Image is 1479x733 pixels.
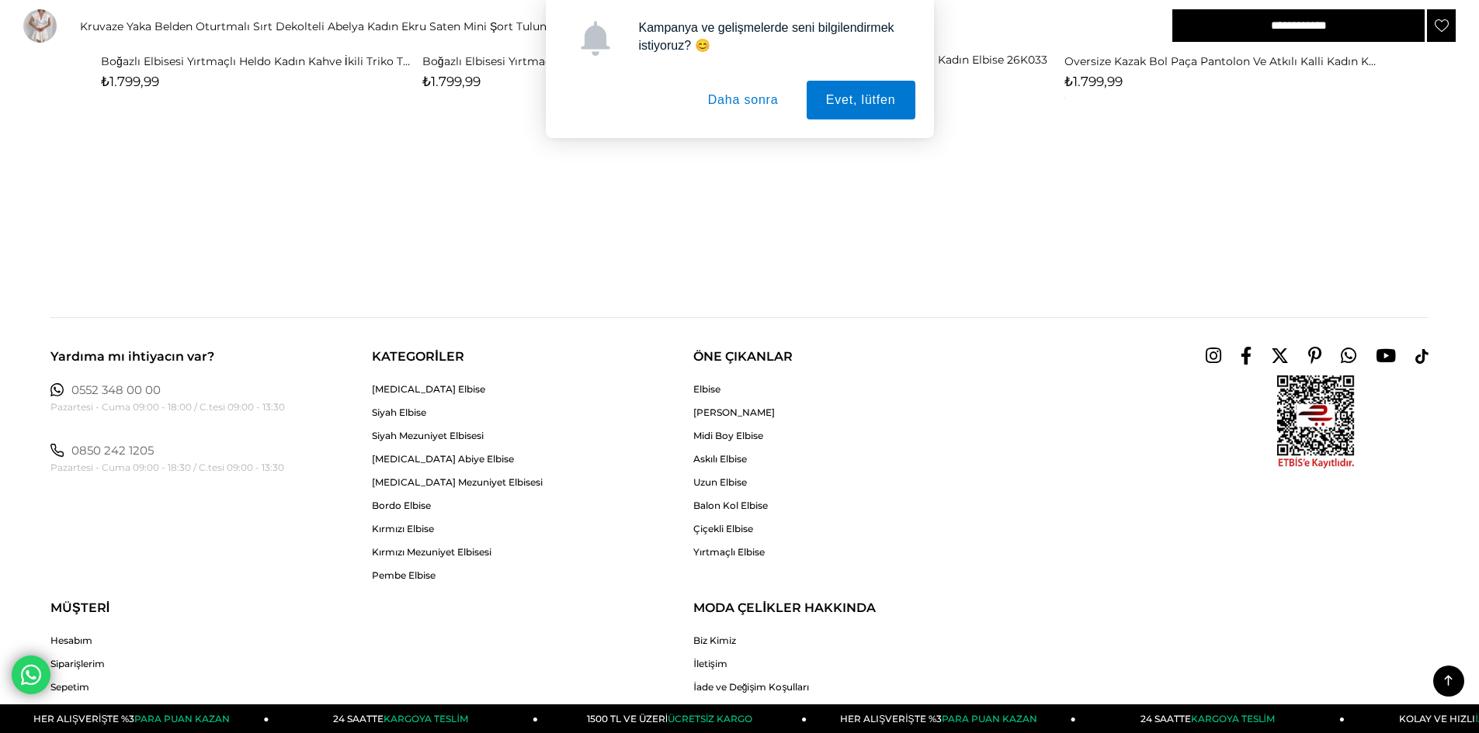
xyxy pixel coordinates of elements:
a: [MEDICAL_DATA] Abiye Elbise [372,453,543,465]
a: [PERSON_NAME] [693,406,775,418]
a: Sepetim [50,681,105,693]
a: Hesabım [50,634,105,646]
a: [MEDICAL_DATA] Elbise [372,383,543,395]
button: Daha sonra [689,81,798,119]
a: 0850 242 1205 [71,444,154,458]
a: 1500 TL VE ÜZERİÜCRETSİZ KARGO [538,704,807,733]
a: HER ALIŞVERİŞTE %3PARA PUAN KAZAN [807,704,1075,733]
span: PARA PUAN KAZAN [942,713,1037,724]
a: 24 SAATTEKARGOYA TESLİM [1076,704,1345,733]
span: PARA PUAN KAZAN [134,713,230,724]
a: Askılı Elbise [693,453,775,465]
img: notification icon [578,21,613,56]
a: Siyah Mezuniyet Elbisesi [372,430,543,441]
a: Yırtmaçlı Elbise [693,546,775,558]
span: KATEGORİLER [372,349,463,364]
span: MÜŞTERİ [50,600,109,615]
span: MODA ÇELİKLER HAKKINDA [693,600,875,615]
img: whatsapp [50,444,64,457]
a: Kırmızı Elbise [372,523,543,534]
span: Yardıma mı ihtiyacın var? [50,349,214,364]
img: Awh8xKw2Nq5FAAAAAElFTkSuQmCC [1277,375,1355,468]
a: İade ve Değişim Koşulları [693,681,809,693]
a: Bordo Elbise [372,500,543,511]
a: Siyah Elbise [372,406,543,418]
img: whatsapp [50,383,64,396]
a: Pembe Elbise [372,569,543,581]
a: 0552 348 00 00 [71,383,161,397]
span: KARGOYA TESLİM [1191,713,1275,724]
a: Balon Kol Elbise [693,500,775,511]
small: Pazartesi - Cuma 09:00 - 18:30 / C.tesi 09:00 - 13:30 [50,462,284,473]
small: Pazartesi - Cuma 09:00 - 18:00 / C.tesi 09:00 - 13:30 [50,401,285,413]
a: Midi Boy Elbise [693,430,775,441]
div: Kampanya ve gelişmelerde seni bilgilendirmek istiyoruz? 😊 [627,19,915,54]
a: [MEDICAL_DATA] Mezuniyet Elbisesi [372,476,543,488]
a: 24 SAATTEKARGOYA TESLİM [269,704,538,733]
a: Uzun Elbise [693,476,775,488]
a: İletişim [693,658,809,669]
span: KARGOYA TESLİM [384,713,467,724]
a: Biz Kimiz [693,634,809,646]
a: Çiçekli Elbise [693,523,775,534]
button: Evet, lütfen [807,81,915,119]
a: Kırmızı Mezuniyet Elbisesi [372,546,543,558]
a: Siparişlerim [50,658,105,669]
span: ÜCRETSİZ KARGO [668,713,752,724]
span: ÖNE ÇIKANLAR [693,349,793,364]
a: Elbise [693,383,775,395]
